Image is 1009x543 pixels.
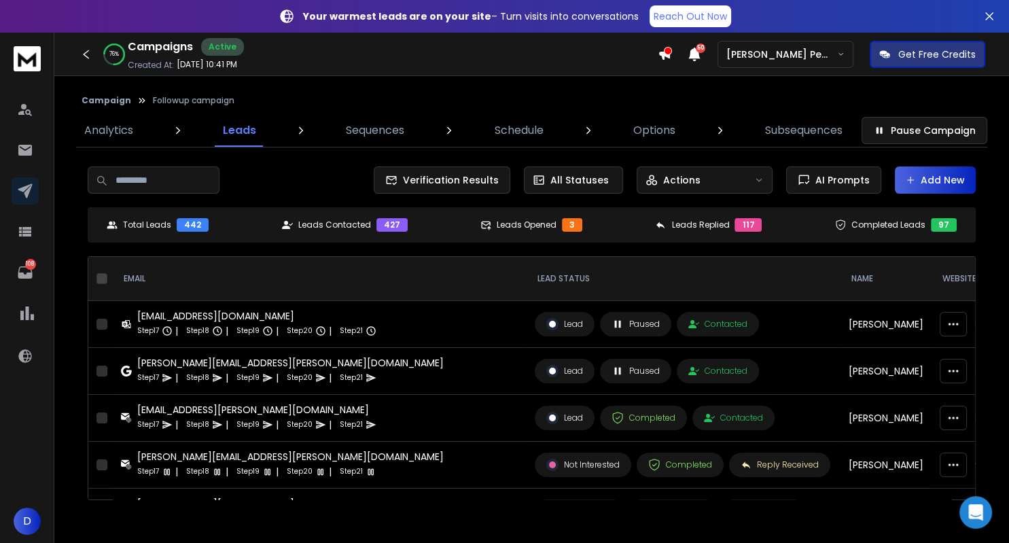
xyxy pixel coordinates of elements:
[175,465,178,478] p: |
[84,122,133,139] p: Analytics
[137,356,444,370] div: [PERSON_NAME][EMAIL_ADDRESS][PERSON_NAME][DOMAIN_NAME]
[276,324,279,338] p: |
[704,413,763,423] div: Contacted
[329,324,332,338] p: |
[840,442,932,489] td: [PERSON_NAME]
[236,324,260,338] p: Step 19
[276,465,279,478] p: |
[340,324,363,338] p: Step 21
[757,114,851,147] a: Subsequences
[137,324,159,338] p: Step 17
[734,218,762,232] div: 117
[329,418,332,432] p: |
[137,465,159,478] p: Step 17
[128,60,174,71] p: Created At:
[338,114,412,147] a: Sequences
[123,220,171,230] p: Total Leads
[810,173,870,187] span: AI Prompts
[612,318,660,330] div: Paused
[287,418,313,432] p: Step 20
[236,465,260,478] p: Step 19
[223,122,256,139] p: Leads
[612,365,660,377] div: Paused
[340,371,363,385] p: Step 21
[175,418,178,432] p: |
[137,497,376,510] div: [EMAIL_ADDRESS][DOMAIN_NAME]
[226,465,228,478] p: |
[186,418,209,432] p: Step 18
[870,41,985,68] button: Get Free Credits
[236,418,260,432] p: Step 19
[633,122,675,139] p: Options
[340,465,363,478] p: Step 21
[76,114,141,147] a: Analytics
[497,220,556,230] p: Leads Opened
[650,5,731,27] a: Reach Out Now
[137,403,376,417] div: [EMAIL_ADDRESS][PERSON_NAME][DOMAIN_NAME]
[340,418,363,432] p: Step 21
[840,257,932,301] th: NAME
[186,324,209,338] p: Step 18
[137,371,159,385] p: Step 17
[186,371,209,385] p: Step 18
[303,10,491,23] strong: Your warmest leads are on your site
[137,418,159,432] p: Step 17
[688,319,747,330] div: Contacted
[236,371,260,385] p: Step 19
[226,371,228,385] p: |
[276,418,279,432] p: |
[175,324,178,338] p: |
[495,122,544,139] p: Schedule
[14,46,41,71] img: logo
[276,371,279,385] p: |
[696,43,705,53] span: 50
[25,259,36,270] p: 108
[562,218,582,232] div: 3
[303,10,639,23] p: – Turn visits into conversations
[376,218,408,232] div: 427
[726,48,837,61] p: [PERSON_NAME] Personal WorkSpace
[550,173,609,187] p: All Statuses
[186,465,209,478] p: Step 18
[177,59,237,70] p: [DATE] 10:41 PM
[287,371,313,385] p: Step 20
[137,450,444,463] div: [PERSON_NAME][EMAIL_ADDRESS][PERSON_NAME][DOMAIN_NAME]
[346,122,404,139] p: Sequences
[663,173,701,187] p: Actions
[546,318,583,330] div: Lead
[298,220,371,230] p: Leads Contacted
[226,418,228,432] p: |
[546,365,583,377] div: Lead
[215,114,264,147] a: Leads
[113,257,527,301] th: EMAIL
[527,257,840,301] th: LEAD STATUS
[201,38,244,56] div: Active
[741,459,819,470] div: Reply Received
[786,167,881,194] button: AI Prompts
[898,48,976,61] p: Get Free Credits
[329,371,332,385] p: |
[397,173,499,187] span: Verification Results
[287,324,313,338] p: Step 20
[625,114,684,147] a: Options
[137,309,376,323] div: [EMAIL_ADDRESS][DOMAIN_NAME]
[840,489,932,536] td: [PERSON_NAME]
[612,412,675,424] div: Completed
[688,366,747,376] div: Contacted
[654,10,727,23] p: Reach Out Now
[895,167,976,194] button: Add New
[128,39,193,55] h1: Campaigns
[287,465,313,478] p: Step 20
[648,459,712,471] div: Completed
[765,122,843,139] p: Subsequences
[671,220,729,230] p: Leads Replied
[329,465,332,478] p: |
[931,218,957,232] div: 97
[153,95,234,106] p: Followup campaign
[12,259,39,286] a: 108
[546,412,583,424] div: Lead
[177,218,209,232] div: 442
[486,114,552,147] a: Schedule
[14,508,41,535] button: D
